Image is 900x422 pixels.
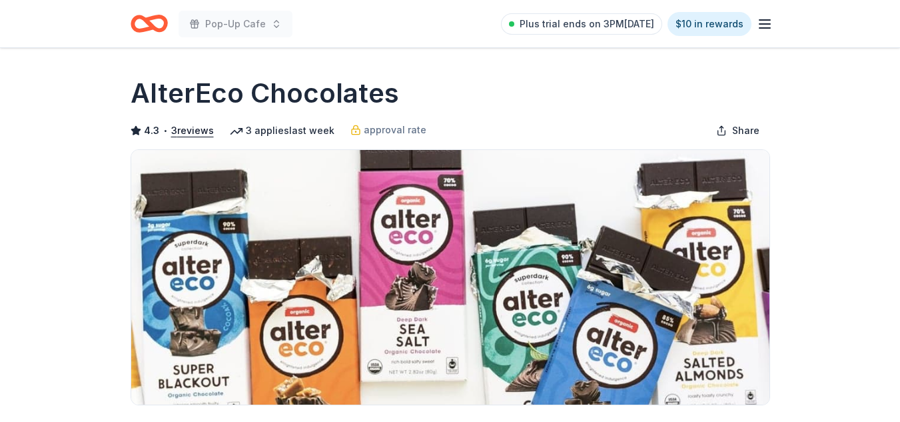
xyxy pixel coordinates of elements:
[230,123,334,139] div: 3 applies last week
[205,16,266,32] span: Pop-Up Cafe
[144,123,159,139] span: 4.3
[131,150,769,405] img: Image for AlterEco Chocolates
[520,16,654,32] span: Plus trial ends on 3PM[DATE]
[131,8,168,39] a: Home
[364,122,426,138] span: approval rate
[350,122,426,138] a: approval rate
[179,11,292,37] button: Pop-Up Cafe
[131,75,399,112] h1: AlterEco Chocolates
[171,123,214,139] button: 3reviews
[732,123,759,139] span: Share
[501,13,662,35] a: Plus trial ends on 3PM[DATE]
[668,12,751,36] a: $10 in rewards
[705,117,770,144] button: Share
[163,125,167,136] span: •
